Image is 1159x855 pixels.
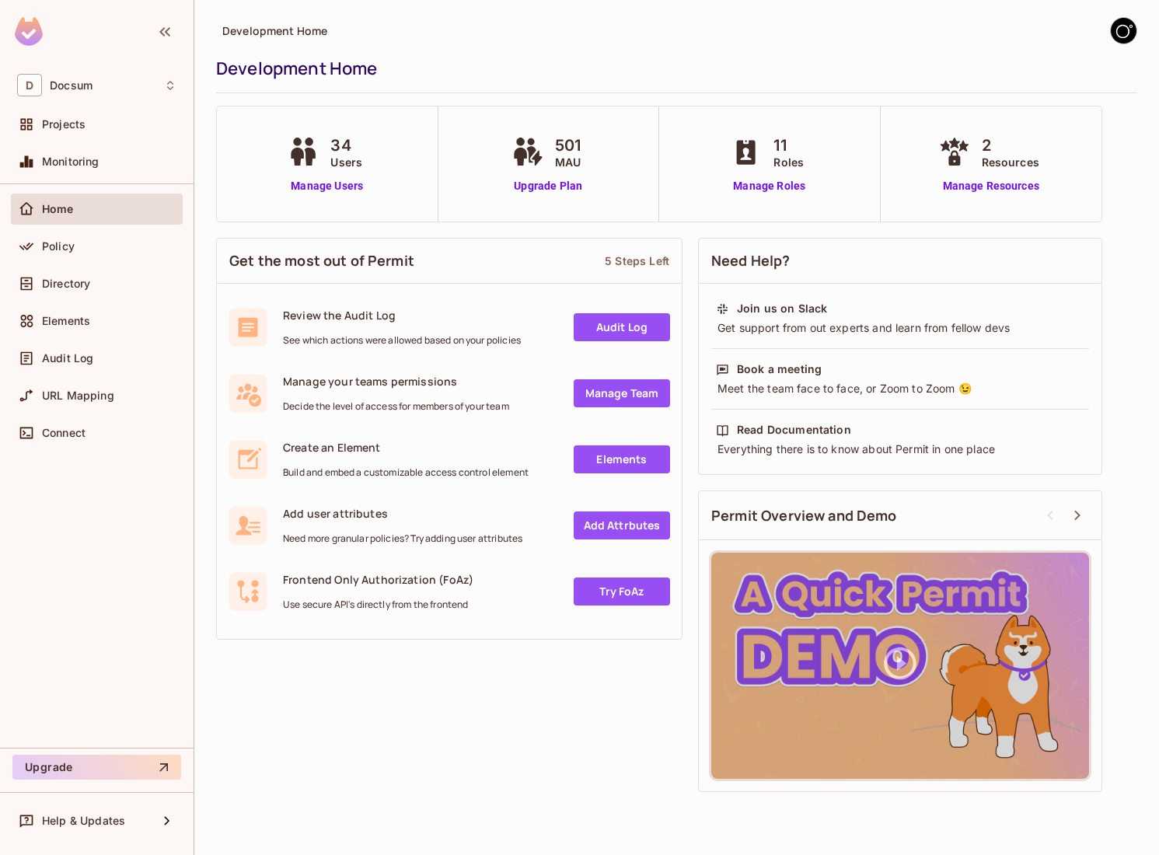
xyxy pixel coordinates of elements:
span: Policy [42,240,75,253]
span: Projects [42,118,86,131]
div: Get support from out experts and learn from fellow devs [716,320,1084,336]
span: URL Mapping [42,389,114,402]
span: 34 [330,134,362,157]
div: Everything there is to know about Permit in one place [716,441,1084,457]
a: Manage Resources [935,178,1047,194]
a: Elements [574,445,670,473]
span: See which actions were allowed based on your policies [283,334,521,347]
a: Manage Users [284,178,370,194]
div: Read Documentation [737,422,851,438]
div: Development Home [216,57,1129,80]
span: Users [330,154,362,170]
div: Meet the team face to face, or Zoom to Zoom 😉 [716,381,1084,396]
span: D [17,74,42,96]
span: 2 [982,134,1039,157]
a: Audit Log [574,313,670,341]
span: Help & Updates [42,815,125,827]
span: Permit Overview and Demo [711,506,897,525]
span: Need more granular policies? Try adding user attributes [283,532,522,545]
div: Book a meeting [737,361,822,377]
img: GitStart-Docsum [1111,18,1136,44]
span: Manage your teams permissions [283,374,509,389]
span: Get the most out of Permit [229,251,414,270]
span: 11 [773,134,804,157]
a: Manage Roles [727,178,812,194]
div: 5 Steps Left [605,253,669,268]
span: 501 [555,134,581,157]
button: Upgrade [12,755,181,780]
a: Upgrade Plan [508,178,588,194]
span: Development Home [222,23,327,38]
span: Use secure API's directly from the frontend [283,598,473,611]
span: Add user attributes [283,506,522,521]
span: MAU [555,154,581,170]
span: Need Help? [711,251,791,270]
span: Decide the level of access for members of your team [283,400,509,413]
span: Resources [982,154,1039,170]
span: Elements [42,315,90,327]
span: Create an Element [283,440,529,455]
a: Try FoAz [574,578,670,605]
span: Roles [773,154,804,170]
span: Review the Audit Log [283,308,521,323]
span: Audit Log [42,352,93,365]
span: Home [42,203,74,215]
a: Manage Team [574,379,670,407]
span: Connect [42,427,86,439]
span: Directory [42,277,90,290]
span: Frontend Only Authorization (FoAz) [283,572,473,587]
a: Add Attrbutes [574,511,670,539]
span: Build and embed a customizable access control element [283,466,529,479]
div: Join us on Slack [737,301,827,316]
img: SReyMgAAAABJRU5ErkJggg== [15,17,43,46]
span: Workspace: Docsum [50,79,93,92]
span: Monitoring [42,155,99,168]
